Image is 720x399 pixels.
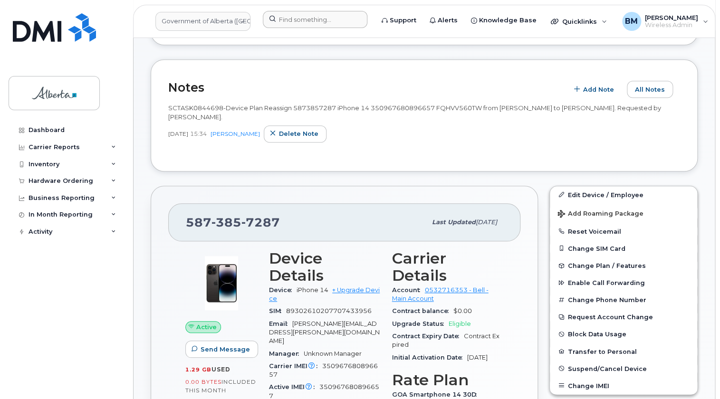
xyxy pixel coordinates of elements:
[568,262,646,269] span: Change Plan / Features
[550,360,697,377] button: Suspend/Cancel Device
[550,240,697,257] button: Change SIM Card
[168,104,661,121] span: SCTASK0844698-Device Plan Reassign 5873857287 iPhone 14 350967680896657 FQHVV560TW from [PERSON_N...
[193,255,250,312] img: image20231002-3703462-njx0qo.jpeg
[453,307,472,314] span: $0.00
[392,391,481,398] span: GOA Smartphone 14 30D
[568,279,645,286] span: Enable Call Forwarding
[241,215,280,229] span: 7287
[269,307,286,314] span: SIM
[464,11,543,30] a: Knowledge Base
[286,307,372,314] span: 89302610207707433956
[392,250,504,284] h3: Carrier Details
[467,354,488,361] span: [DATE]
[196,323,217,332] span: Active
[392,307,453,314] span: Contract balance
[392,371,504,389] h3: Rate Plan
[269,320,292,327] span: Email
[550,203,697,223] button: Add Roaming Package
[269,350,304,357] span: Manager
[269,286,297,294] span: Device
[476,218,497,226] span: [DATE]
[269,320,380,345] span: [PERSON_NAME][EMAIL_ADDRESS][PERSON_NAME][DOMAIN_NAME]
[479,16,537,25] span: Knowledge Base
[550,274,697,291] button: Enable Call Forwarding
[544,12,614,31] div: Quicklinks
[438,16,458,25] span: Alerts
[390,16,416,25] span: Support
[550,343,697,360] button: Transfer to Personal
[211,366,230,373] span: used
[185,341,258,358] button: Send Message
[168,130,188,138] span: [DATE]
[304,350,362,357] span: Unknown Manager
[392,332,464,340] span: Contract Expiry Date
[279,129,318,138] span: Delete note
[263,11,367,28] input: Find something...
[557,210,643,219] span: Add Roaming Package
[269,383,379,399] span: 350967680896657
[568,81,622,98] button: Add Note
[269,250,381,284] h3: Device Details
[185,366,211,373] span: 1.29 GB
[568,365,647,372] span: Suspend/Cancel Device
[392,286,489,302] a: 0532716353 - Bell - Main Account
[550,186,697,203] a: Edit Device / Employee
[264,125,326,142] button: Delete note
[297,286,328,294] span: iPhone 14
[190,130,207,138] span: 15:34
[185,378,256,394] span: included this month
[583,85,614,94] span: Add Note
[186,215,280,229] span: 587
[432,218,476,226] span: Last updated
[550,377,697,394] button: Change IMEI
[168,80,563,95] h2: Notes
[550,257,697,274] button: Change Plan / Features
[625,16,638,27] span: BM
[550,325,697,342] button: Block Data Usage
[550,308,697,325] button: Request Account Change
[185,379,221,385] span: 0.00 Bytes
[562,18,597,25] span: Quicklinks
[550,291,697,308] button: Change Phone Number
[211,130,260,137] a: [PERSON_NAME]
[392,354,467,361] span: Initial Activation Date
[550,223,697,240] button: Reset Voicemail
[155,12,250,31] a: Government of Alberta (GOA)
[211,215,241,229] span: 385
[615,12,715,31] div: Bonnie Mallette
[392,286,425,294] span: Account
[375,11,423,30] a: Support
[635,85,665,94] span: All Notes
[269,362,378,378] span: 350967680896657
[201,345,250,354] span: Send Message
[269,383,319,390] span: Active IMEI
[645,21,698,29] span: Wireless Admin
[645,14,698,21] span: [PERSON_NAME]
[423,11,464,30] a: Alerts
[392,320,449,327] span: Upgrade Status
[627,81,673,98] button: All Notes
[449,320,471,327] span: Eligible
[269,362,322,370] span: Carrier IMEI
